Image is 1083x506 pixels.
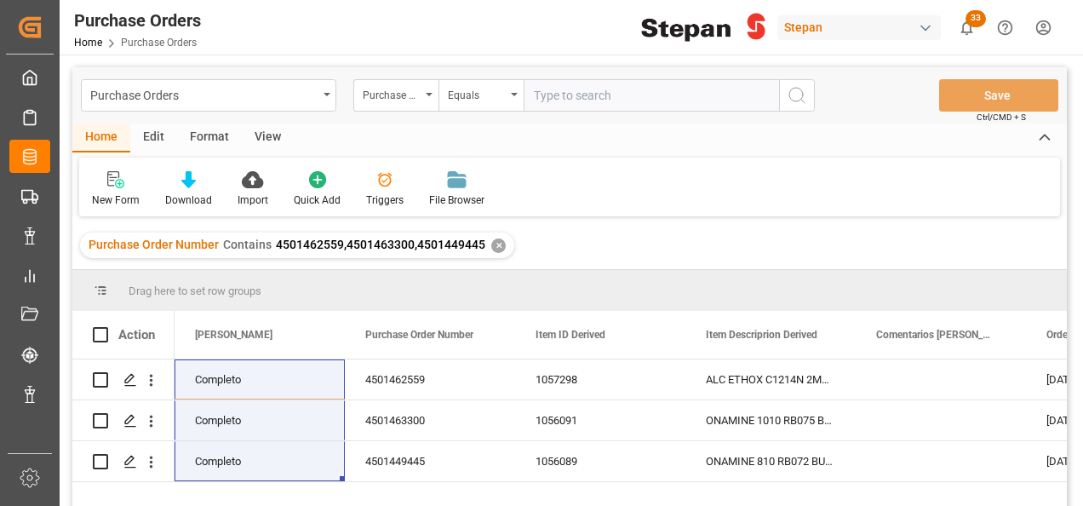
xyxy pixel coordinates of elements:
div: Format [177,124,242,152]
div: ✕ [491,239,506,253]
input: Type to search [524,79,779,112]
button: Help Center [986,9,1024,47]
div: Press SPACE to select this row. [72,359,175,400]
a: Home [74,37,102,49]
div: Completo [195,442,324,481]
div: View [242,124,294,152]
div: Equals [448,83,506,103]
button: open menu [438,79,524,112]
div: Purchase Orders [74,8,201,33]
span: Purchase Order Number [89,238,219,251]
button: show 33 new notifications [948,9,986,47]
img: Stepan_Company_logo.svg.png_1713531530.png [641,13,765,43]
div: Download [165,193,212,208]
button: Stepan [777,11,948,43]
div: 4501449445 [345,441,515,481]
div: Completo [195,401,324,440]
button: open menu [81,79,336,112]
div: Edit [130,124,177,152]
div: Quick Add [294,193,341,208]
div: 1056089 [515,441,685,481]
span: Drag here to set row groups [129,285,261,297]
div: ONAMINE 810 RB072 BULK [685,441,856,481]
span: [PERSON_NAME] [195,329,272,341]
div: 1057298 [515,359,685,400]
div: New Form [92,193,140,208]
div: Purchase Order Number [363,83,421,103]
div: Press SPACE to select this row. [72,400,175,441]
div: ALC ETHOX C1214N 2MX PF276 BULK [685,359,856,400]
div: Home [72,124,130,152]
span: Contains [223,238,272,251]
span: Comentarios [PERSON_NAME] [876,329,990,341]
div: 4501463300 [345,400,515,440]
div: Purchase Orders [90,83,318,105]
div: Action [118,327,155,342]
div: 1056091 [515,400,685,440]
div: Completo [195,360,324,400]
span: Item ID Derived [536,329,605,341]
span: Purchase Order Number [365,329,473,341]
button: search button [779,79,815,112]
div: ONAMINE 1010 RB075 BULK [685,400,856,440]
div: 4501462559 [345,359,515,400]
button: Save [939,79,1058,112]
span: Item Descriprion Derived [706,329,817,341]
div: File Browser [429,193,484,208]
div: Press SPACE to select this row. [72,441,175,482]
span: Ctrl/CMD + S [977,111,1026,124]
div: Stepan [777,15,941,40]
div: Triggers [366,193,404,208]
span: 4501462559,4501463300,4501449445 [276,238,485,251]
button: open menu [353,79,438,112]
span: 33 [966,10,986,27]
div: Import [238,193,268,208]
